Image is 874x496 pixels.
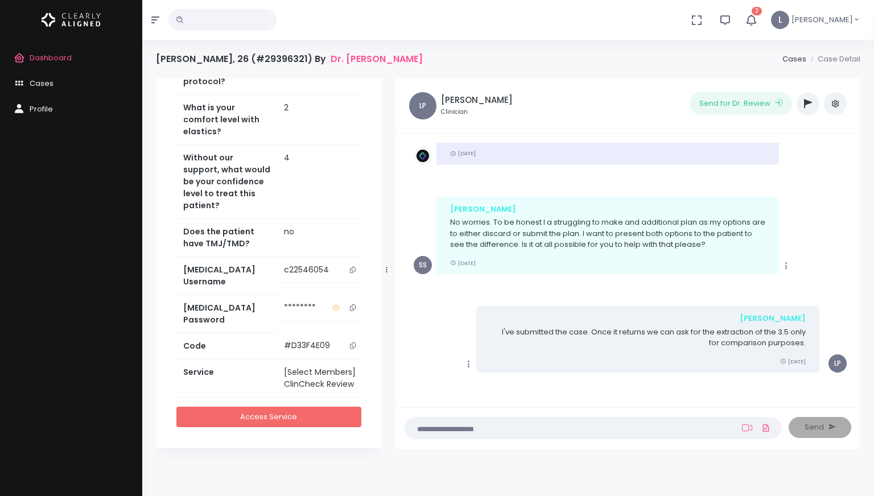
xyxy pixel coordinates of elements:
[828,354,847,373] span: LP
[277,94,368,144] td: 2
[176,94,277,144] th: What is your comfort level with elastics?
[156,78,382,462] div: scrollable content
[450,204,766,215] div: [PERSON_NAME]
[277,333,368,359] td: #D33F4E09
[740,423,755,432] a: Add Loom Video
[441,95,513,105] h5: [PERSON_NAME]
[176,333,277,359] th: Code
[405,143,851,396] div: scrollable content
[176,218,277,257] th: Does the patient have TMJ/TMD?
[780,358,806,365] small: [DATE]
[450,259,476,267] small: [DATE]
[176,257,277,295] th: [MEDICAL_DATA] Username
[30,104,53,114] span: Profile
[156,53,423,64] h4: [PERSON_NAME], 26 (#29396321) By
[791,14,853,26] span: [PERSON_NAME]
[331,53,423,64] a: Dr. [PERSON_NAME]
[42,8,101,32] img: Logo Horizontal
[752,7,762,15] span: 2
[490,326,806,349] p: I've submitted the case. Once it returns we can ask for the extraction of the 3.5 only for compar...
[450,217,766,250] p: No worries. To be honest I a struggling to make and additional plan as my options are to either d...
[759,418,773,438] a: Add Files
[176,407,361,428] a: Access Service
[782,53,806,64] a: Cases
[450,150,476,157] small: [DATE]
[771,11,789,29] span: L
[441,108,513,117] small: Clinician
[806,53,860,65] li: Case Detail
[30,78,53,89] span: Cases
[414,256,432,274] span: SS
[277,257,368,283] td: c22546054
[277,218,368,257] td: no
[30,52,72,63] span: Dashboard
[284,366,361,390] div: [Select Members] ClinCheck Review
[409,92,436,119] span: LP
[277,144,368,218] td: 4
[690,92,792,115] button: Send for Dr. Review
[176,359,277,398] th: Service
[176,144,277,218] th: Without our support, what would be your confidence level to treat this patient?
[490,313,806,324] div: [PERSON_NAME]
[176,295,277,333] th: [MEDICAL_DATA] Password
